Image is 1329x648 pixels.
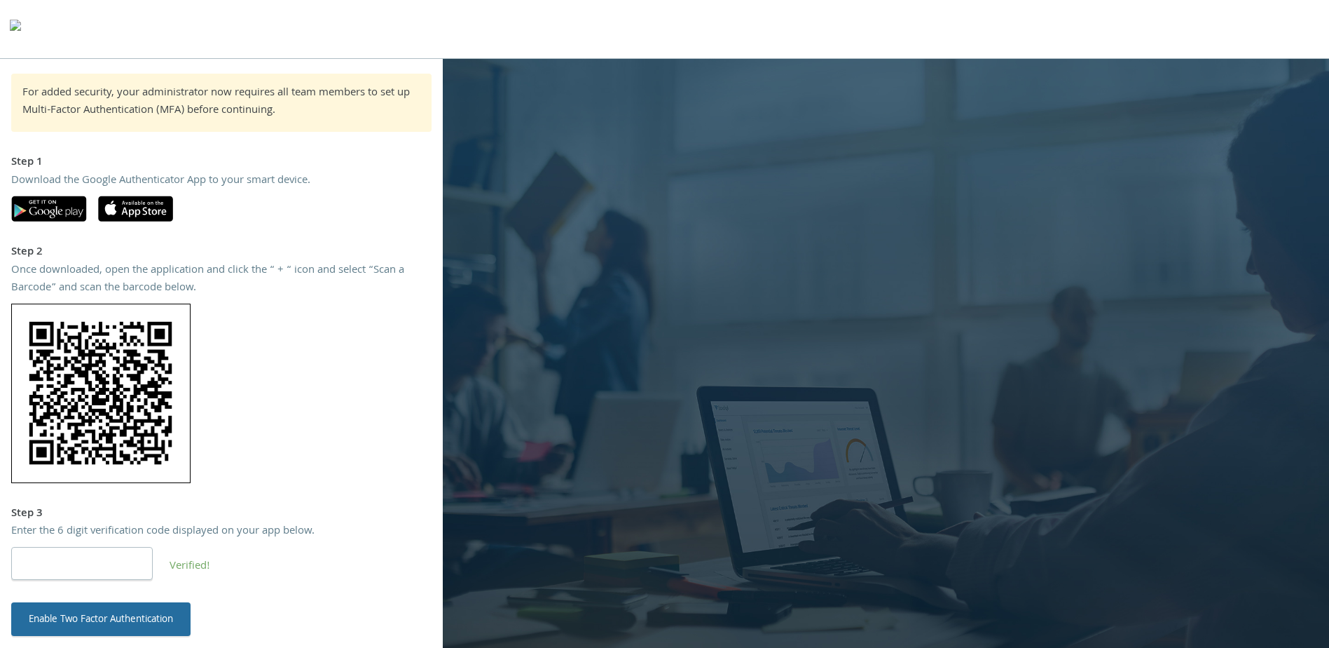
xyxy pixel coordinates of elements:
[22,85,420,121] div: For added security, your administrator now requires all team members to set up Multi-Factor Authe...
[11,154,43,172] strong: Step 1
[11,505,43,523] strong: Step 3
[11,196,87,222] img: google-play.svg
[10,15,21,43] img: todyl-logo-dark.svg
[170,558,210,576] span: Verified!
[11,243,43,262] strong: Step 2
[11,602,191,636] button: Enable Two Factor Authentication
[11,262,432,298] div: Once downloaded, open the application and click the “ + “ icon and select “Scan a Barcode” and sc...
[11,173,432,191] div: Download the Google Authenticator App to your smart device.
[98,196,173,222] img: apple-app-store.svg
[11,523,432,541] div: Enter the 6 digit verification code displayed on your app below.
[11,304,191,483] img: 3cI2AvMC6gZAAAAAElFTkSuQmCC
